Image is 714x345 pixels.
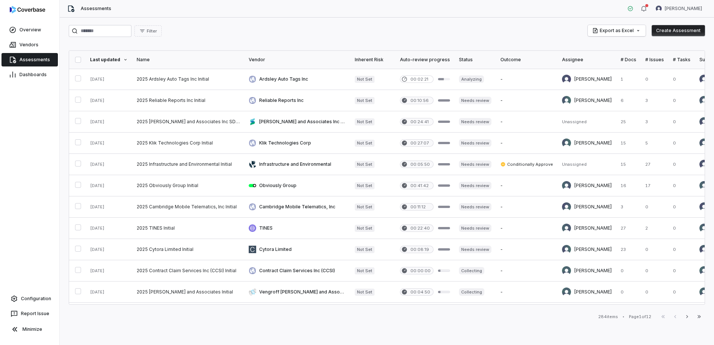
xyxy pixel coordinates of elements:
div: Page 1 of 12 [629,314,651,320]
td: - [496,111,558,133]
img: REKHA KOTHANDARAMAN avatar [562,245,571,254]
div: Status [459,57,491,63]
div: Last updated [90,57,128,63]
span: Minimize [22,326,42,332]
td: - [496,239,558,260]
div: 284 items [598,314,618,320]
img: Sean Wozniak avatar [562,96,571,105]
img: REKHA KOTHANDARAMAN avatar [699,245,708,254]
img: Melanie Lorent avatar [699,181,708,190]
img: Anita Ritter avatar [562,202,571,211]
div: • [623,314,624,319]
td: - [496,282,558,303]
div: Auto-review progress [400,57,450,63]
div: # Tasks [673,57,690,63]
button: Minimize [3,322,56,337]
img: Melanie Lorent avatar [699,224,708,233]
div: Inherent Risk [355,57,391,63]
a: Configuration [3,292,56,305]
a: Dashboards [1,68,58,81]
a: Vendors [1,38,58,52]
img: Anita Ritter avatar [699,202,708,211]
span: [PERSON_NAME] [665,6,702,12]
div: Vendor [249,57,346,63]
img: Kourtney Shields avatar [656,6,662,12]
img: Kourtney Shields avatar [562,75,571,84]
button: Filter [134,25,162,37]
img: Sean Wozniak avatar [562,139,571,147]
span: Configuration [21,296,51,302]
span: Vendors [19,42,38,48]
td: - [496,196,558,218]
img: Brittany Durbin avatar [699,287,708,296]
img: logo-D7KZi-bG.svg [10,6,45,13]
img: Brittany Durbin avatar [562,287,571,296]
a: Assessments [1,53,58,66]
span: Assessments [19,57,50,63]
td: - [496,90,558,111]
img: REKHA KOTHANDARAMAN avatar [699,117,708,126]
button: Create Assessment [652,25,705,36]
span: Report Issue [21,311,49,317]
span: Overview [19,27,41,33]
td: - [496,69,558,90]
td: - [496,133,558,154]
span: Filter [147,28,157,34]
span: Assessments [81,6,111,12]
td: - [496,175,558,196]
div: # Issues [645,57,664,63]
img: Kourtney Shields avatar [699,160,708,169]
span: Dashboards [19,72,47,78]
div: Name [137,57,240,63]
button: Export as Excel [588,25,646,36]
img: Brittany Durbin avatar [699,266,708,275]
img: Kourtney Shields avatar [699,75,708,84]
div: Outcome [500,57,553,63]
button: Kourtney Shields avatar[PERSON_NAME] [651,3,707,14]
img: Melanie Lorent avatar [562,224,571,233]
div: # Docs [621,57,636,63]
img: Sean Wozniak avatar [699,139,708,147]
button: Report Issue [3,307,56,320]
div: Assignee [562,57,612,63]
td: - [496,260,558,282]
img: Brittany Durbin avatar [562,266,571,275]
img: Sean Wozniak avatar [699,96,708,105]
a: Overview [1,23,58,37]
td: - [496,303,558,324]
td: - [496,218,558,239]
img: Melanie Lorent avatar [562,181,571,190]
